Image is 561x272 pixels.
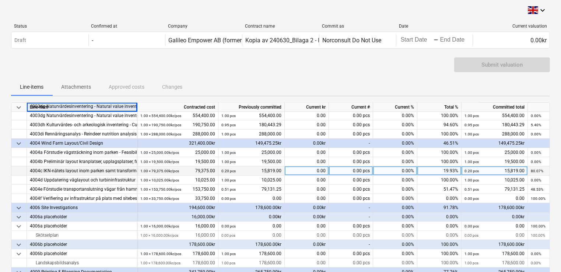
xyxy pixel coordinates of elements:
[322,24,393,29] div: Commit as
[329,103,373,112] div: Current #
[531,151,541,155] small: 0.00%
[329,130,373,139] div: 0.00 pcs
[531,132,541,136] small: 0.00%
[464,157,525,166] div: 19,500.00
[140,157,215,166] div: 19,500.00
[417,157,462,166] div: 100.00%
[373,130,417,139] div: 0.00%
[329,176,373,185] div: 0.00 pcs
[329,194,373,203] div: 0.00 pcs
[30,240,134,249] div: 4006b placeholder
[531,123,541,127] small: 5.40%
[14,103,23,112] span: keyboard_arrow_down
[417,120,462,130] div: 94.60%
[329,111,373,120] div: 0.00 pcs
[218,139,285,148] div: 149,475.25kr
[168,37,318,44] div: Galileo Empower AB (formerly GGE Empower Sweden AB)
[14,24,85,29] div: Status
[30,176,134,185] div: 4004d Uppdatering väglayout och turbininfrastruktur samt IKN-nät - Update road layout and turbine...
[373,249,417,258] div: 0.00%
[221,176,281,185] div: 10,025.00
[464,114,479,118] small: 1.00 pcs
[245,37,392,44] div: Kopia av 240630_Bilaga 2 - Prisschema Högstberget.pdf
[61,83,91,91] p: Attachments
[30,222,134,231] div: 4006a placeholder
[285,148,329,157] div: 0.00
[329,203,373,212] div: -
[464,166,525,176] div: 15,819.00
[137,103,218,112] div: Contracted cost
[464,187,479,191] small: 0.51 pcs
[221,169,236,173] small: 0.20 pcs
[464,185,525,194] div: 79,131.25
[140,169,179,173] small: 1.00 × 79,375.00kr / pcs
[417,148,462,157] div: 100.00%
[531,169,543,173] small: 80.07%
[221,231,281,240] div: 0.00
[30,203,134,212] div: 4006 Site Investigations
[464,197,479,201] small: 0.00 pcs
[417,203,462,212] div: 91.78%
[417,258,462,268] div: 100.00%
[473,34,550,46] div: 0.00kr
[20,83,43,91] p: Line-items
[140,231,215,240] div: 16,000.00
[140,176,215,185] div: 10,025.00
[14,240,23,249] span: keyboard_arrow_down
[140,252,181,256] small: 1.00 × 178,600.00kr / pcs
[373,157,417,166] div: 0.00%
[221,130,281,139] div: 288,000.00
[464,261,478,265] small: 1.00 pcs
[464,194,525,203] div: 0.00
[218,212,285,222] div: 0.00kr
[439,35,473,45] input: End Date
[30,249,134,258] div: 4006b placeholder
[140,185,215,194] div: 153,750.00
[373,120,417,130] div: 0.00%
[30,212,134,222] div: 4006a placeholder
[221,111,281,120] div: 554,400.00
[30,194,134,203] div: 4004f Verifiering av infrastruktur på plats med sitebesök - Verification of infrastructure on sit...
[27,103,137,112] div: Line-item
[417,139,462,148] div: 46.51%
[464,252,479,256] small: 1.00 pcs
[464,233,478,237] small: 0.00 pcs
[285,157,329,166] div: 0.00
[464,160,479,164] small: 1.00 pcs
[221,166,281,176] div: 15,819.00
[218,203,285,212] div: 178,600.00kr
[531,233,545,237] small: 100.00%
[285,231,329,240] div: 0.00
[285,130,329,139] div: 0.00
[140,224,179,228] small: 1.00 × 16,000.00kr / pcs
[221,157,281,166] div: 19,500.00
[464,111,525,120] div: 554,400.00
[285,194,329,203] div: 0.00
[531,187,543,191] small: 48.53%
[417,240,462,249] div: 100.00%
[285,139,329,148] div: 0.00kr
[417,166,462,176] div: 19.93%
[538,6,547,15] i: keyboard_arrow_down
[140,166,215,176] div: 79,375.00
[221,224,236,228] small: 0.00 pcs
[464,249,525,258] div: 178,600.00
[137,203,218,212] div: 194,600.00kr
[373,176,417,185] div: 0.00%
[434,38,439,42] div: -
[140,233,178,237] small: 1.00 × 16,000.00kr / pcs
[462,203,528,212] div: 178,600.00kr
[322,37,381,44] div: Norconsult Do Not Use
[531,261,541,265] small: 0.00%
[462,212,528,222] div: 0.00kr
[91,24,162,29] div: Confirmed at
[221,148,281,157] div: 25,000.00
[462,139,528,148] div: 149,475.25kr
[140,132,181,136] small: 1.00 × 288,000.00kr / pcs
[462,103,528,112] div: Committed total
[218,103,285,112] div: Previously committed
[464,120,525,130] div: 180,443.29
[140,194,215,203] div: 33,750.00
[221,222,281,231] div: 0.00
[30,258,134,268] div: Landskapsbildsanalys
